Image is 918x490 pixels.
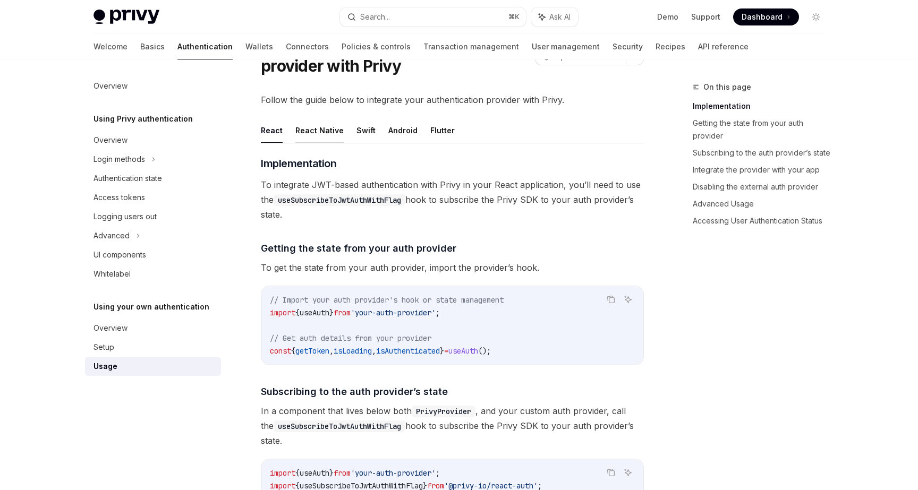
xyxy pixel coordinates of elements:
[93,80,127,92] div: Overview
[351,468,436,478] span: 'your-auth-provider'
[388,118,418,143] button: Android
[423,34,519,59] a: Transaction management
[329,346,334,356] span: ,
[261,92,644,107] span: Follow the guide below to integrate your authentication provider with Privy.
[93,341,114,354] div: Setup
[621,293,635,306] button: Ask AI
[93,153,145,166] div: Login methods
[508,13,520,21] span: ⌘ K
[703,81,751,93] span: On this page
[693,115,833,144] a: Getting the state from your auth provider
[93,300,209,313] h5: Using your own authentication
[93,268,131,280] div: Whitelabel
[93,10,159,24] img: light logo
[245,34,273,59] a: Wallets
[93,322,127,334] div: Overview
[621,466,635,479] button: Ask AI
[807,8,824,25] button: Toggle dark mode
[261,177,644,222] span: To integrate JWT-based authentication with Privy in your React application, you’ll need to use th...
[342,34,411,59] a: Policies & controls
[85,264,221,283] a: Whitelabel
[436,308,440,317] span: ;
[448,346,478,356] span: useAuth
[85,245,221,264] a: UI components
[691,12,720,22] a: Support
[85,76,221,96] a: Overview
[693,98,833,115] a: Implementation
[300,468,329,478] span: useAuth
[93,172,162,185] div: Authentication state
[733,8,799,25] a: Dashboard
[742,12,783,22] span: Dashboard
[300,308,329,317] span: useAuth
[698,34,749,59] a: API reference
[270,333,431,343] span: // Get auth details from your provider
[93,360,117,373] div: Usage
[295,346,329,356] span: getToken
[351,308,436,317] span: 'your-auth-provider'
[270,295,504,305] span: // Import your auth provider's hook or state management
[85,188,221,207] a: Access tokens
[274,194,405,206] code: useSubscribeToJwtAuthWithFlag
[286,34,329,59] a: Connectors
[295,308,300,317] span: {
[657,12,678,22] a: Demo
[531,7,578,27] button: Ask AI
[532,34,600,59] a: User management
[430,118,455,143] button: Flutter
[693,178,833,195] a: Disabling the external auth provider
[85,338,221,357] a: Setup
[444,346,448,356] span: =
[295,118,344,143] button: React Native
[93,229,130,242] div: Advanced
[177,34,233,59] a: Authentication
[478,346,491,356] span: ();
[93,248,146,261] div: UI components
[436,468,440,478] span: ;
[412,406,475,417] code: PrivyProvider
[340,7,526,27] button: Search...⌘K
[334,308,351,317] span: from
[261,241,456,255] span: Getting the state from your auth provider
[274,420,405,432] code: useSubscribeToJwtAuthWithFlag
[270,346,291,356] span: const
[372,346,376,356] span: ,
[334,346,372,356] span: isLoading
[85,319,221,338] a: Overview
[613,34,643,59] a: Security
[270,468,295,478] span: import
[693,195,833,212] a: Advanced Usage
[261,403,644,448] span: In a component that lives below both , and your custom auth provider, call the hook to subscribe ...
[356,118,376,143] button: Swift
[656,34,685,59] a: Recipes
[604,293,618,306] button: Copy the contents from the code block
[360,11,390,23] div: Search...
[440,346,444,356] span: }
[693,161,833,178] a: Integrate the provider with your app
[270,308,295,317] span: import
[334,468,351,478] span: from
[693,212,833,229] a: Accessing User Authentication Status
[604,466,618,479] button: Copy the contents from the code block
[93,134,127,147] div: Overview
[93,210,157,223] div: Logging users out
[549,12,571,22] span: Ask AI
[85,207,221,226] a: Logging users out
[93,113,193,125] h5: Using Privy authentication
[693,144,833,161] a: Subscribing to the auth provider’s state
[93,34,127,59] a: Welcome
[376,346,440,356] span: isAuthenticated
[291,346,295,356] span: {
[93,191,145,204] div: Access tokens
[329,308,334,317] span: }
[85,131,221,150] a: Overview
[261,118,283,143] button: React
[261,384,448,399] span: Subscribing to the auth provider’s state
[329,468,334,478] span: }
[140,34,165,59] a: Basics
[85,357,221,376] a: Usage
[295,468,300,478] span: {
[261,156,336,171] span: Implementation
[261,260,644,275] span: To get the state from your auth provider, import the provider’s hook.
[85,169,221,188] a: Authentication state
